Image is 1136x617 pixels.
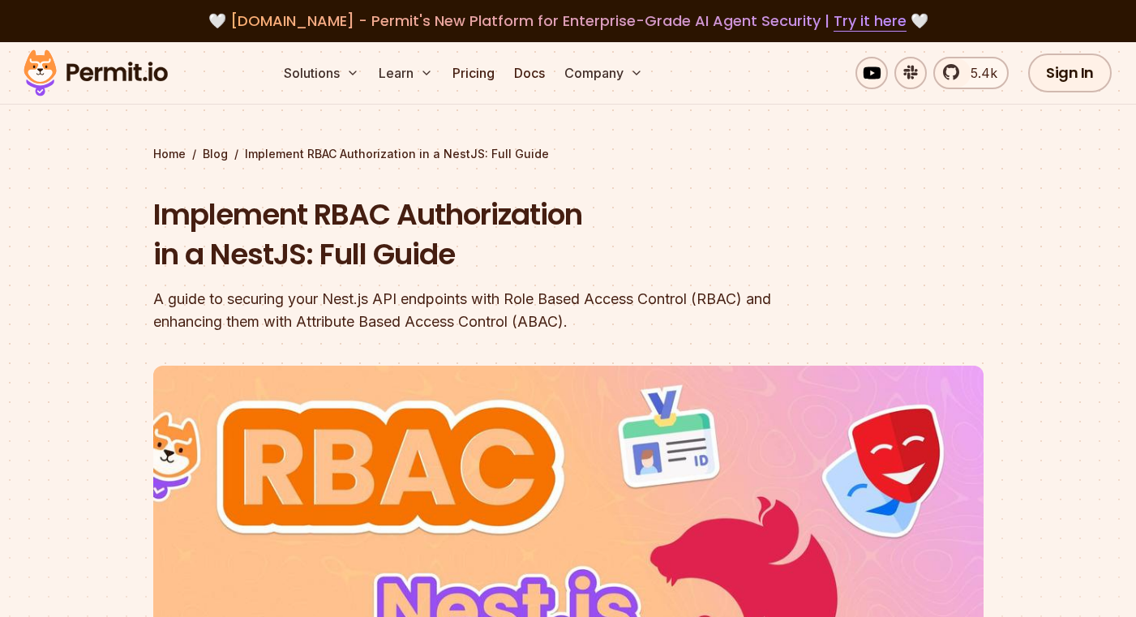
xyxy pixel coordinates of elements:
a: Blog [203,146,228,162]
div: 🤍 🤍 [39,10,1097,32]
button: Company [558,57,649,89]
a: Try it here [834,11,907,32]
a: 5.4k [933,57,1009,89]
div: / / [153,146,984,162]
div: A guide to securing your Nest.js API endpoints with Role Based Access Control (RBAC) and enhancin... [153,288,776,333]
span: [DOMAIN_NAME] - Permit's New Platform for Enterprise-Grade AI Agent Security | [230,11,907,31]
a: Home [153,146,186,162]
h1: Implement RBAC Authorization in a NestJS: Full Guide [153,195,776,275]
a: Pricing [446,57,501,89]
span: 5.4k [961,63,997,83]
button: Learn [372,57,439,89]
a: Docs [508,57,551,89]
button: Solutions [277,57,366,89]
a: Sign In [1028,54,1112,92]
img: Permit logo [16,45,175,101]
